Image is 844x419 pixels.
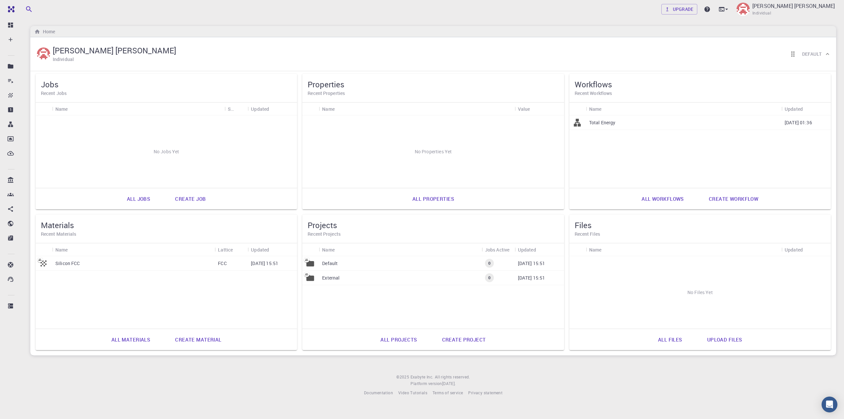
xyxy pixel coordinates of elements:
div: Name [319,243,481,256]
div: Name [52,243,215,256]
h6: Home [40,28,55,35]
p: [DATE] 15:51 [518,275,545,281]
button: Sort [233,244,243,255]
span: Video Tutorials [398,390,427,395]
button: Sort [68,104,78,114]
p: FCC [218,260,226,267]
a: Exabyte Inc. [410,374,434,380]
a: Terms of service [433,390,463,396]
button: Sort [803,104,813,114]
div: Name [586,243,781,256]
h6: Recent Materials [41,230,292,238]
div: Updated [518,243,536,256]
div: Jobs Active [482,243,515,256]
div: Icon [302,103,319,115]
div: Status [225,103,248,115]
h6: Recent Files [575,230,826,238]
h6: Recent Jobs [41,90,292,97]
span: Platform version [410,380,442,387]
button: Sort [269,244,280,255]
span: All rights reserved. [435,374,470,380]
div: Updated [251,243,269,256]
a: Privacy statement [468,390,502,396]
span: Individual [752,10,771,16]
div: Icon [569,103,586,115]
div: Icon [569,243,586,256]
div: Updated [781,103,831,115]
div: Open Intercom Messenger [822,397,837,412]
p: [DATE] 15:51 [518,260,545,267]
div: Updated [248,243,297,256]
div: No Properties Yet [302,115,564,188]
a: Create job [168,191,213,207]
span: 0 [486,275,493,281]
img: Kayode Omotayo Adeniyi [737,3,750,16]
div: Name [589,103,602,115]
div: No Jobs Yet [36,115,297,188]
h5: Materials [41,220,292,230]
div: Name [319,103,514,115]
button: Sort [530,104,540,114]
div: Kayode Omotayo Adeniyi[PERSON_NAME] [PERSON_NAME]IndividualReorder cardsDefault [30,71,836,355]
h6: Recent Projects [308,230,558,238]
a: [DATE]. [442,380,456,387]
button: Sort [68,244,78,255]
div: Name [55,243,68,256]
div: Updated [251,103,269,115]
a: Create material [168,332,228,347]
h5: Workflows [575,79,826,90]
div: Updated [785,103,803,115]
p: [PERSON_NAME] [PERSON_NAME] [752,2,835,10]
button: Sort [234,104,244,114]
span: Privacy statement [468,390,502,395]
div: Kayode Omotayo Adeniyi[PERSON_NAME] [PERSON_NAME]IndividualReorder cardsDefault [30,37,836,71]
p: Default [322,260,338,267]
div: No Files Yet [569,256,831,329]
div: Name [52,103,225,115]
h5: Jobs [41,79,292,90]
a: Create project [435,332,493,347]
a: Create workflow [702,191,766,207]
div: Updated [781,243,831,256]
div: Value [518,103,530,115]
a: Documentation [364,390,393,396]
button: Sort [335,244,345,255]
div: Updated [785,243,803,256]
nav: breadcrumb [33,28,56,35]
h6: Recent Properties [308,90,558,97]
img: logo [5,6,15,13]
div: Icon [36,243,52,256]
div: Updated [515,243,564,256]
span: [DATE] . [442,381,456,386]
div: Name [322,103,335,115]
a: All properties [405,191,461,207]
a: All files [651,332,689,347]
p: External [322,275,340,281]
span: Documentation [364,390,393,395]
a: Upgrade [661,4,697,15]
div: Name [322,243,335,256]
button: Sort [601,244,612,255]
span: 0 [486,260,493,266]
a: All projects [373,332,424,347]
span: Terms of service [433,390,463,395]
span: Support [13,5,37,11]
p: [DATE] 15:51 [251,260,278,267]
a: Upload files [700,332,749,347]
h5: [PERSON_NAME] [PERSON_NAME] [53,45,176,56]
div: Updated [248,103,297,115]
p: [DATE] 01:36 [785,119,812,126]
div: Name [55,103,68,115]
a: All workflows [634,191,691,207]
h5: Projects [308,220,558,230]
a: Video Tutorials [398,390,427,396]
h5: Properties [308,79,558,90]
button: Sort [269,104,280,114]
p: Total Energy [589,119,616,126]
span: Exabyte Inc. [410,374,434,379]
a: All materials [104,332,158,347]
button: Sort [803,244,813,255]
div: Lattice [218,243,233,256]
div: Lattice [215,243,248,256]
h5: Files [575,220,826,230]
